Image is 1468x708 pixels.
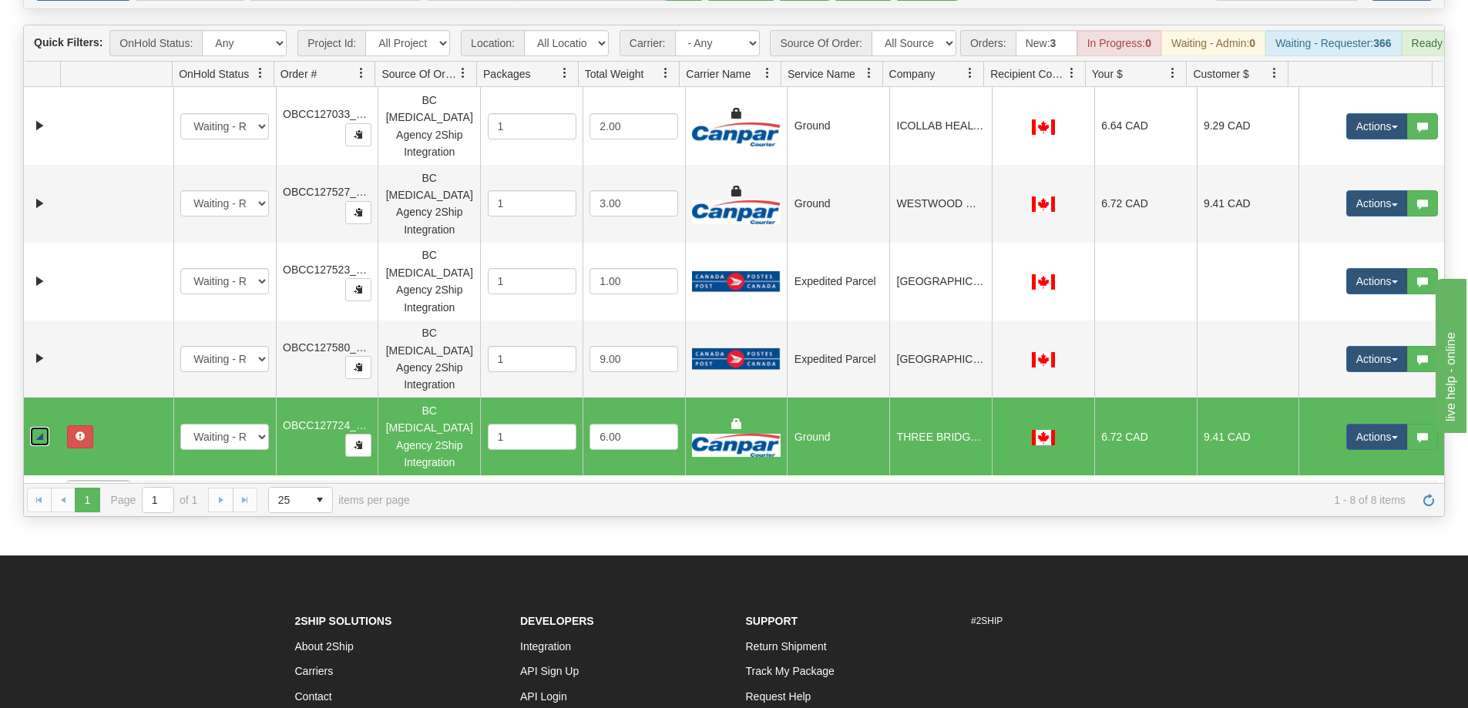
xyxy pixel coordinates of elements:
span: Customer Pricing [946,481,1047,505]
img: Canpar [692,434,781,458]
a: Expand [30,116,49,136]
a: Customer $ filter column settings [1261,60,1288,86]
span: Packages [362,481,428,505]
img: Canada Post [692,270,781,293]
td: 9.29 CAD [1197,87,1299,165]
a: Packages filter column settings [552,60,578,86]
td: [GEOGRAPHIC_DATA] [889,320,992,398]
td: 9.41 CAD [1197,165,1299,243]
a: Company filter column settings [957,60,983,86]
td: Ground [787,165,889,243]
img: Canpar [692,200,781,224]
span: 1 - 8 of 8 items [432,494,1406,506]
span: Source Of Order: [770,30,872,56]
span: Project Id: [297,30,365,56]
span: OBCC127580_PART_A [283,341,397,354]
a: Expand [30,349,49,368]
span: Page of 1 [111,487,198,513]
strong: 0 [1249,37,1255,49]
td: 6.72 CAD [1094,165,1197,243]
a: Carriers [295,665,334,677]
a: Recipient Country filter column settings [1059,60,1085,86]
div: In Progress: [1077,30,1161,56]
a: Your $ filter column settings [1160,60,1186,86]
span: Your $ [1092,66,1123,82]
button: Copy to clipboard [345,123,371,146]
img: CA [1032,430,1055,445]
span: Custom Field [1272,481,1354,505]
a: API Sign Up [520,665,579,677]
button: Actions [1346,190,1408,216]
span: Packages [483,66,530,82]
img: CA [1032,352,1055,367]
a: Expand [30,194,49,213]
span: Carrier: [620,30,675,56]
span: Additional Filters [641,481,740,505]
div: BC [MEDICAL_DATA] Agency 2Ship Integration [385,169,474,239]
div: BC [MEDICAL_DATA] Agency 2Ship Integration [385,324,474,394]
a: API Login [520,690,567,703]
td: 6.64 CAD [1094,87,1197,165]
a: Refresh [1416,488,1441,512]
button: Copy to clipboard [345,201,371,224]
span: OnHold Status: [109,30,202,56]
button: Actions [1346,346,1408,372]
strong: Developers [520,615,594,627]
a: Integration [520,640,571,653]
img: Canada Post [692,347,781,370]
td: Expedited Parcel [787,243,889,320]
h6: #2SHIP [971,616,1174,626]
label: Quick Filters: [34,35,102,50]
strong: 3 [1050,37,1056,49]
input: Page 1 [143,488,173,512]
div: BC [MEDICAL_DATA] Agency 2Ship Integration [385,247,474,316]
div: BC [MEDICAL_DATA] Agency 2Ship Integration [385,92,474,161]
button: Copy to clipboard [345,278,371,301]
img: Canpar [692,122,781,146]
span: Recipient Country [990,66,1066,82]
td: Ground [787,398,889,475]
span: Location: [461,30,524,56]
strong: 366 [1373,37,1391,49]
span: Billing [314,481,361,505]
td: [GEOGRAPHIC_DATA] [889,243,992,320]
span: Service Name [788,66,855,82]
span: Summary [130,481,195,505]
span: Orders: [960,30,1016,56]
span: Sender [196,481,249,505]
span: OBCC127033_PART_A [283,108,397,120]
a: Request Help [746,690,811,703]
span: Page sizes drop down [268,487,333,513]
span: Shipment Options [741,481,845,505]
span: select [307,488,332,512]
strong: 2Ship Solutions [295,615,392,627]
iframe: chat widget [1433,275,1466,432]
a: Service Name filter column settings [856,60,882,86]
button: Copy to clipboard [345,434,371,457]
span: OBCC127724_PART_A [283,419,397,431]
span: Order # [280,66,317,82]
img: CA [1032,274,1055,290]
a: Order # filter column settings [348,60,375,86]
span: Internal Handling [845,481,946,505]
td: Expedited Parcel [787,320,889,398]
span: OBCC127523_PART_A [283,263,397,276]
a: Total Weight filter column settings [653,60,679,86]
a: Collapse [30,427,49,446]
strong: Support [746,615,798,627]
strong: 0 [1145,37,1151,49]
a: Expand [30,272,49,291]
button: Actions [1346,424,1408,450]
div: grid toolbar [24,25,1444,62]
td: 9.41 CAD [1197,398,1299,475]
a: Source Of Order filter column settings [450,60,476,86]
a: About 2Ship [295,640,354,653]
a: Contact [295,690,332,703]
div: live help - online [12,9,143,28]
span: Service Groups [548,481,640,505]
img: CA [1032,196,1055,212]
span: Source Of Order [381,66,457,82]
button: Copy to clipboard [345,356,371,379]
a: Carrier Name filter column settings [754,60,781,86]
td: 6.72 CAD [1094,398,1197,475]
